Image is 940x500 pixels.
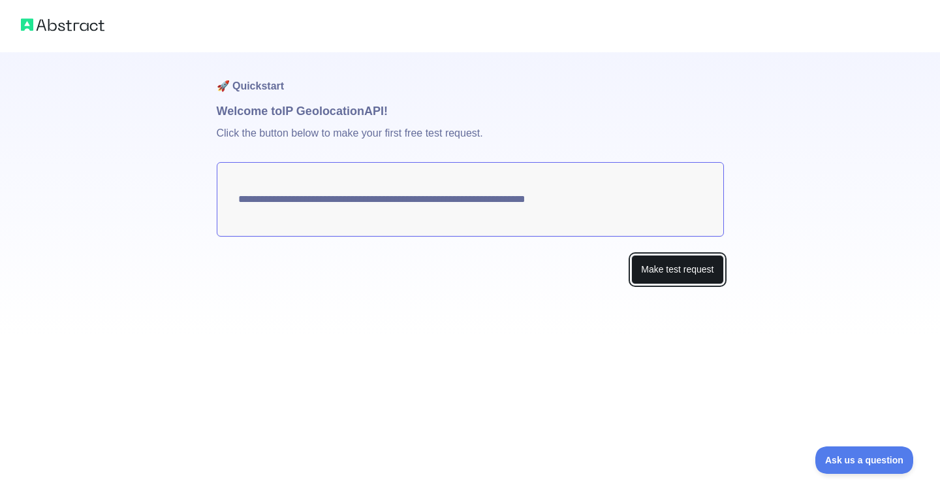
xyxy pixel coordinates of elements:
[217,52,724,102] h1: 🚀 Quickstart
[631,255,723,284] button: Make test request
[815,446,914,474] iframe: Toggle Customer Support
[217,120,724,162] p: Click the button below to make your first free test request.
[21,16,104,34] img: Abstract logo
[217,102,724,120] h1: Welcome to IP Geolocation API!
